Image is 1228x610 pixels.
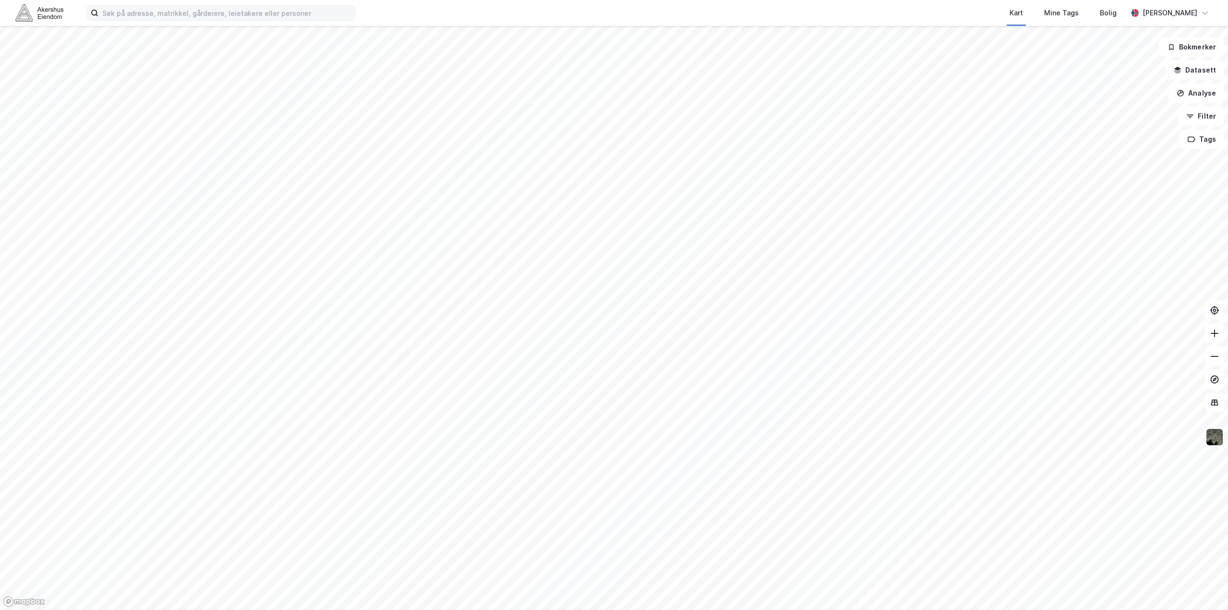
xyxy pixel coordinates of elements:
div: Kontrollprogram for chat [1180,564,1228,610]
div: Kart [1010,7,1023,19]
button: Filter [1178,107,1224,126]
input: Søk på adresse, matrikkel, gårdeiere, leietakere eller personer [98,6,355,20]
div: Bolig [1100,7,1117,19]
button: Bokmerker [1159,37,1224,57]
iframe: Chat Widget [1180,564,1228,610]
button: Datasett [1166,61,1224,80]
div: [PERSON_NAME] [1143,7,1197,19]
button: Analyse [1168,84,1224,103]
div: Mine Tags [1044,7,1079,19]
img: akershus-eiendom-logo.9091f326c980b4bce74ccdd9f866810c.svg [15,4,63,21]
a: Mapbox homepage [3,596,45,607]
img: 9k= [1205,428,1224,446]
button: Tags [1180,130,1224,149]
